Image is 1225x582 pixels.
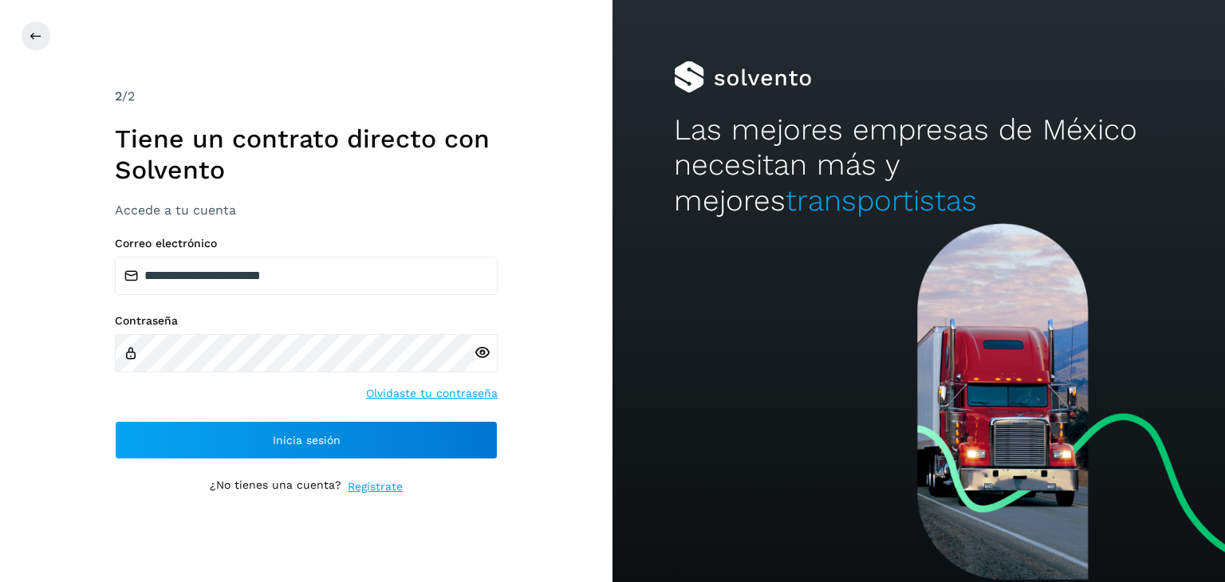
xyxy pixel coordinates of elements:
span: 2 [115,88,122,104]
button: Inicia sesión [115,421,498,459]
label: Correo electrónico [115,237,498,250]
a: Olvidaste tu contraseña [366,385,498,402]
h1: Tiene un contrato directo con Solvento [115,124,498,185]
p: ¿No tienes una cuenta? [210,478,341,495]
span: transportistas [786,183,977,218]
label: Contraseña [115,314,498,328]
span: Inicia sesión [273,435,341,446]
h3: Accede a tu cuenta [115,203,498,218]
div: /2 [115,87,498,106]
a: Regístrate [348,478,403,495]
h2: Las mejores empresas de México necesitan más y mejores [674,112,1164,218]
